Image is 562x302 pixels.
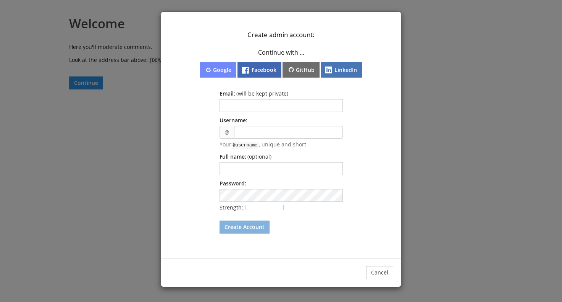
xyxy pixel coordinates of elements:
span: @ [220,126,234,139]
p: Continue with ... [224,49,338,56]
label: Email: [220,90,288,97]
button: GitHub [283,62,320,78]
label: Username: [220,117,247,124]
p: Create admin account: [171,31,391,39]
span: (optional) [247,153,271,160]
span: ( will be kept private ) [236,90,288,97]
button: Google [200,62,236,78]
button: LinkedIn [321,62,362,78]
span: Strength: [220,204,284,211]
label: Password: [220,180,246,187]
img: flogo-HexRBG-Wht-58.png [242,67,249,74]
span: Your , unique and short [220,141,307,148]
button: Facebook [237,62,281,78]
label: Full name: [220,153,271,160]
button: Cancel [366,266,393,279]
code: @username [231,142,259,149]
